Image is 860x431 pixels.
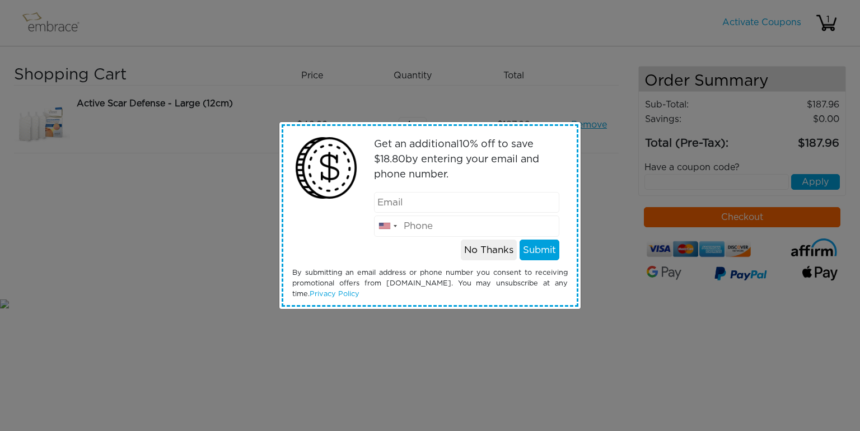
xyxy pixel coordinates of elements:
button: No Thanks [461,240,517,261]
input: Email [374,192,560,213]
span: 10 [459,139,470,149]
div: By submitting an email address or phone number you consent to receiving promotional offers from [... [284,268,576,300]
img: money2.png [289,132,363,205]
div: United States: +1 [375,216,400,236]
button: Submit [520,240,559,261]
input: Phone [374,215,560,237]
a: Privacy Policy [310,291,359,298]
p: Get an additional % off to save $ by entering your email and phone number. [374,137,560,182]
span: 18.80 [380,154,405,165]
